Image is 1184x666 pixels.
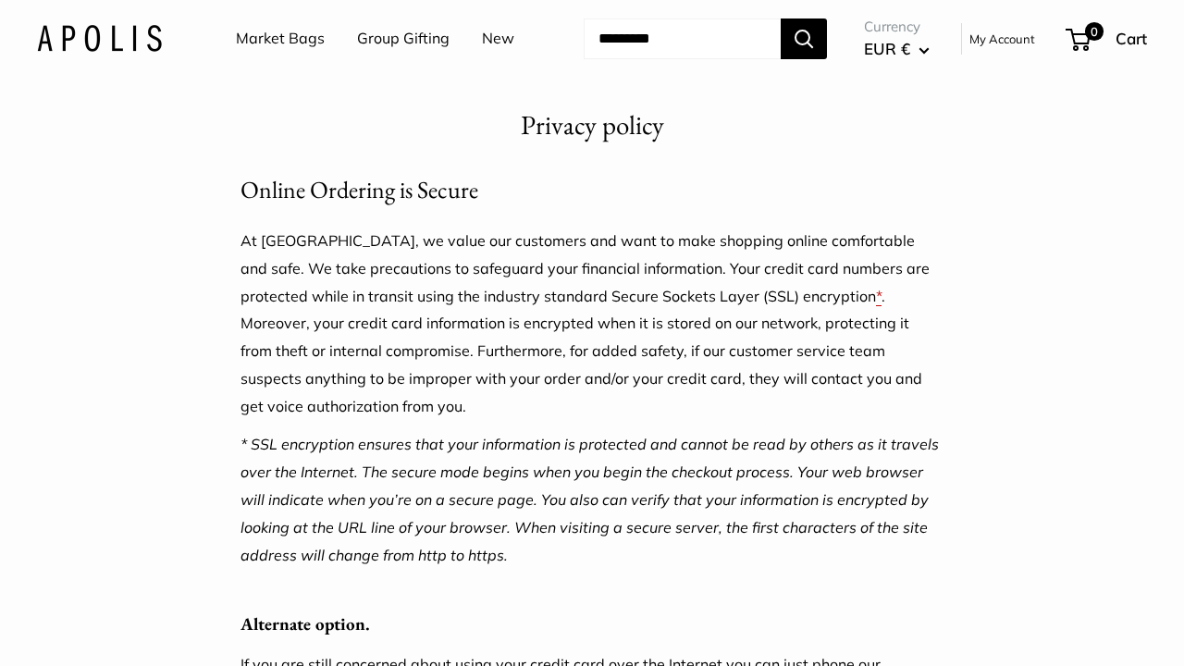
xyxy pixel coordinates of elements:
button: EUR € [864,34,930,64]
a: New [482,25,514,53]
p: At [GEOGRAPHIC_DATA], we value our customers and want to make shopping online comfortable and saf... [240,228,943,421]
em: * SSL encryption ensures that your information is protected and cannot be read by others as it tr... [240,435,939,564]
a: Market Bags [236,25,325,53]
a: Group Gifting [357,25,450,53]
span: Currency [864,14,930,40]
a: 0 Cart [1067,24,1147,54]
button: Search [781,18,827,59]
span: Cart [1116,29,1147,48]
strong: Alternate option. [240,612,370,635]
span: EUR € [864,39,910,58]
h1: Privacy policy [240,105,943,144]
img: Apolis [37,25,162,52]
h3: Online Ordering is Secure [240,172,943,208]
a: My Account [969,28,1035,50]
input: Search... [584,18,781,59]
span: 0 [1085,22,1104,41]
